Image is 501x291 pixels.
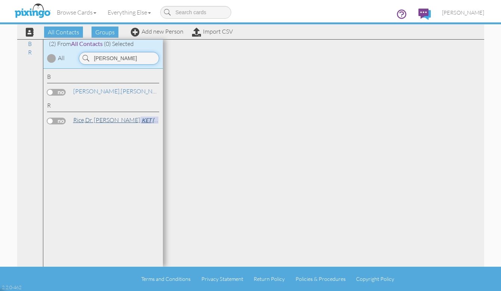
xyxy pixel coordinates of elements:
[51,3,102,22] a: Browse Cards
[102,3,157,22] a: Everything Else
[72,115,197,124] a: Dr. [PERSON_NAME]
[47,72,159,83] div: B
[356,276,394,282] a: Copyright Policy
[296,276,346,282] a: Policies & Procedures
[58,54,65,62] div: All
[47,101,159,112] div: R
[73,116,85,124] span: Rice,
[24,48,35,57] a: R
[72,87,168,96] a: [PERSON_NAME]
[418,9,431,20] img: comments.svg
[71,40,103,47] span: All Contacts
[442,9,484,16] span: [PERSON_NAME]
[160,6,231,19] input: Search cards
[141,276,191,282] a: Terms and Conditions
[44,27,83,38] span: All Contacts
[92,27,118,38] span: Groups
[131,28,183,35] a: Add new Person
[24,39,35,48] a: B
[201,276,243,282] a: Privacy Statement
[104,40,134,47] span: (0) Selected
[13,2,52,21] img: pixingo logo
[2,284,21,291] div: 2.2.0-462
[73,87,121,95] span: [PERSON_NAME],
[140,117,197,124] span: KET [MEDICAL_DATA]
[436,3,490,22] a: [PERSON_NAME]
[43,40,163,48] div: (2) From
[254,276,285,282] a: Return Policy
[192,28,233,35] a: Import CSV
